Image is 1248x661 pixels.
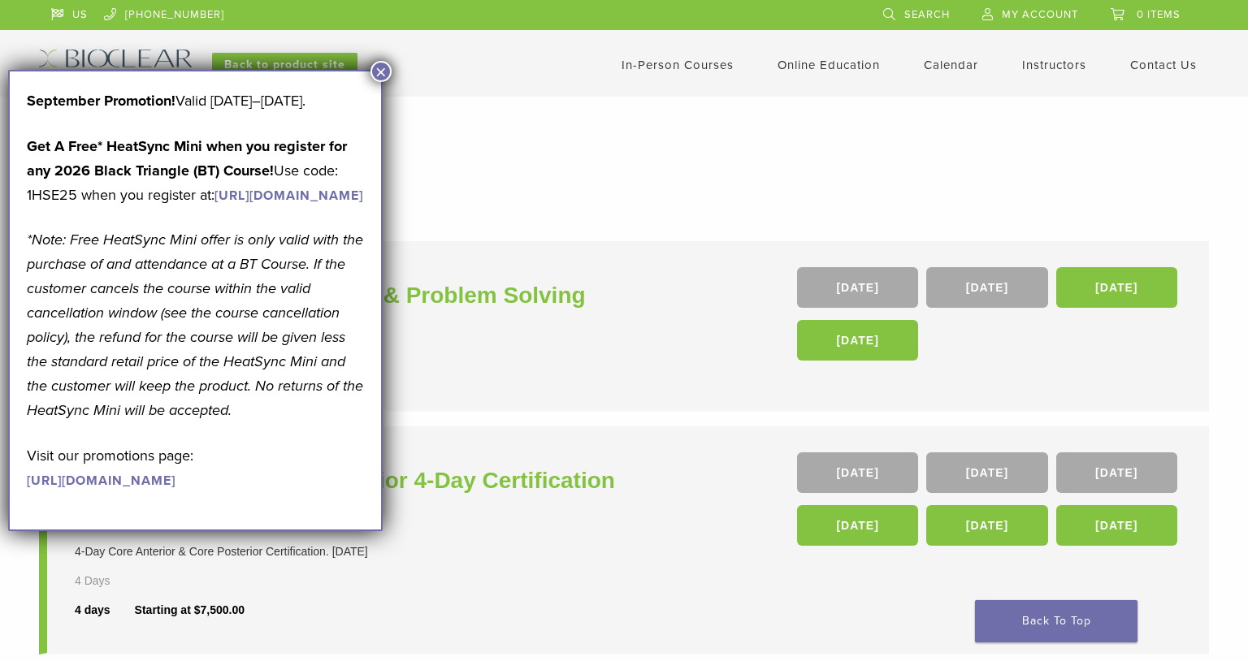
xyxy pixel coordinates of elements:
[926,267,1047,308] a: [DATE]
[797,452,918,493] a: [DATE]
[27,92,175,110] b: September Promotion!
[27,231,363,419] em: *Note: Free HeatSync Mini offer is only valid with the purchase of and attendance at a BT Course....
[924,58,978,72] a: Calendar
[975,600,1137,642] a: Back To Top
[1056,452,1177,493] a: [DATE]
[370,61,392,82] button: Close
[1056,505,1177,546] a: [DATE]
[27,443,364,492] p: Visit our promotions page:
[75,543,628,560] div: 4-Day Core Anterior & Core Posterior Certification. [DATE]
[797,320,918,361] a: [DATE]
[1130,58,1197,72] a: Contact Us
[797,452,1181,554] div: , , , , ,
[622,58,734,72] a: In-Person Courses
[39,50,192,80] img: Bioclear
[27,137,347,179] strong: Get A Free* HeatSync Mini when you register for any 2026 Black Triangle (BT) Course!
[1137,8,1181,21] span: 0 items
[212,53,357,77] a: Back to product site
[55,149,1193,181] h1: In-Person Courses
[27,473,175,489] a: [URL][DOMAIN_NAME]
[904,8,950,21] span: Search
[75,602,135,619] div: 4 days
[27,89,364,113] p: Valid [DATE]–[DATE].
[1022,58,1086,72] a: Instructors
[778,58,880,72] a: Online Education
[797,505,918,546] a: [DATE]
[27,134,364,207] p: Use code: 1HSE25 when you register at:
[75,572,158,590] div: 4 Days
[1002,8,1078,21] span: My Account
[135,602,245,619] div: Starting at $7,500.00
[797,267,1181,369] div: , , ,
[797,267,918,308] a: [DATE]
[926,505,1047,546] a: [DATE]
[1056,267,1177,308] a: [DATE]
[214,188,363,204] a: [URL][DOMAIN_NAME]
[926,452,1047,493] a: [DATE]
